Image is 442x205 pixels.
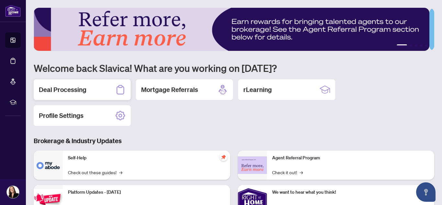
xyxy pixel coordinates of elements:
[34,151,63,180] img: Self-Help
[34,136,434,145] h3: Brokerage & Industry Updates
[141,85,198,94] h2: Mortgage Referrals
[420,44,423,47] button: 4
[397,44,407,47] button: 1
[415,44,417,47] button: 3
[425,44,428,47] button: 5
[272,169,303,176] a: Check it out!→
[300,169,303,176] span: →
[5,5,21,17] img: logo
[68,154,225,162] p: Self-Help
[410,44,412,47] button: 2
[238,156,267,174] img: Agent Referral Program
[416,182,436,202] button: Open asap
[68,169,122,176] a: Check out these guides!→
[119,169,122,176] span: →
[272,154,429,162] p: Agent Referral Program
[7,186,19,198] img: Profile Icon
[39,111,83,120] h2: Profile Settings
[243,85,272,94] h2: rLearning
[39,85,86,94] h2: Deal Processing
[34,62,434,74] h1: Welcome back Slavica! What are you working on [DATE]?
[34,8,429,51] img: Slide 0
[220,153,227,161] span: pushpin
[272,189,429,196] p: We want to hear what you think!
[68,189,225,196] p: Platform Updates - [DATE]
